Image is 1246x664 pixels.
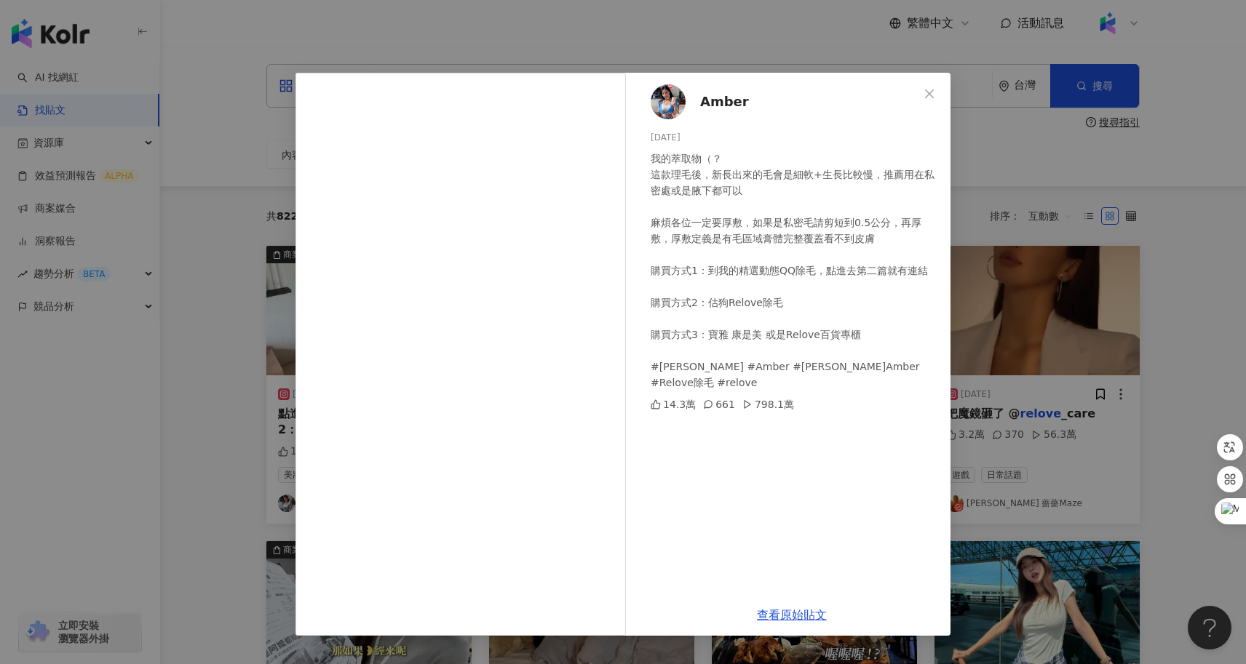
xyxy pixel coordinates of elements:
div: 14.3萬 [651,396,696,412]
div: 661 [703,396,735,412]
a: KOL AvatarAmber [651,84,918,119]
img: KOL Avatar [651,84,686,119]
span: Amber [700,92,749,112]
a: 查看原始貼文 [757,608,827,622]
div: [DATE] [651,131,939,145]
div: 798.1萬 [742,396,794,412]
button: Close [915,79,944,108]
div: 我的萃取物（？ 這款理毛後，新長出來的毛會是細軟+生長比較慢，推薦用在私密處或是腋下都可以 麻煩各位一定要厚敷，如果是私密毛請剪短到0.5公分，再厚敷，厚敷定義是有毛區域膏體完整覆蓋看不到皮膚 ... [651,151,939,391]
span: close [924,88,935,100]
